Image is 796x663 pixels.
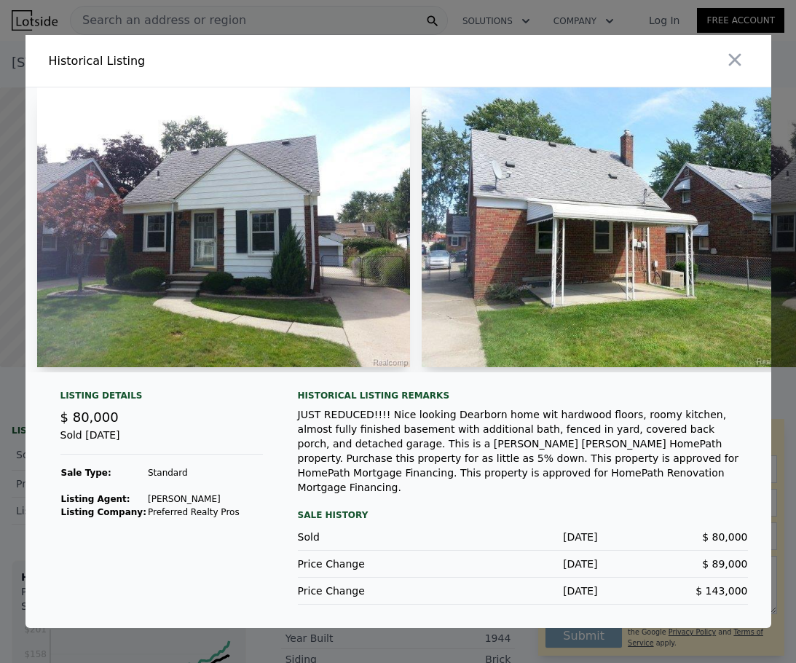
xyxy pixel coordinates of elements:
td: Preferred Realty Pros [147,506,240,519]
div: Historical Listing [49,52,393,70]
div: Sale History [298,506,748,524]
strong: Listing Agent: [61,494,130,504]
span: $ 80,000 [60,409,119,425]
strong: Listing Company: [61,507,146,517]
div: [DATE] [448,584,598,598]
img: Property Img [37,87,410,367]
div: [DATE] [448,530,598,544]
strong: Sale Type: [61,468,111,478]
div: Sold [DATE] [60,428,263,455]
div: Sold [298,530,448,544]
span: $ 143,000 [695,585,747,597]
td: Standard [147,466,240,479]
img: Property Img [422,87,795,367]
span: $ 80,000 [702,531,747,543]
div: Historical Listing remarks [298,390,748,401]
span: $ 89,000 [702,558,747,570]
div: Price Change [298,557,448,571]
div: [DATE] [448,557,598,571]
div: JUST REDUCED!!!! Nice looking Dearborn home wit hardwood floors, roomy kitchen, almost fully fini... [298,407,748,495]
td: [PERSON_NAME] [147,493,240,506]
div: Listing Details [60,390,263,407]
div: Price Change [298,584,448,598]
